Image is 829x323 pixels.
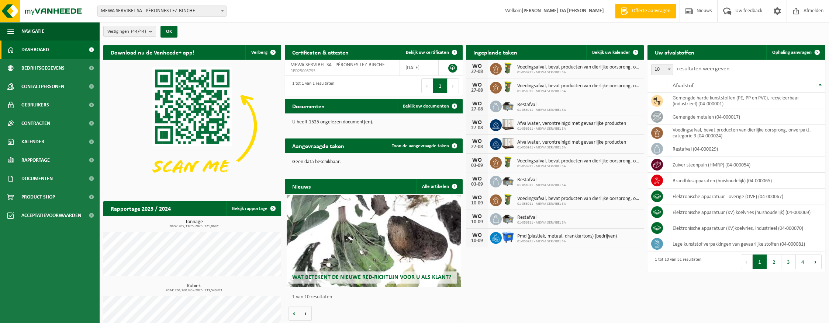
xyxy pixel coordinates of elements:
button: Verberg [245,45,280,60]
div: 03-09 [470,182,484,187]
span: 01-056911 - MEWA SERVIBEL SA [517,145,626,150]
span: Afvalstof [673,83,694,89]
span: MEWA SERVIBEL SA - PÉRONNES-LEZ-BINCHE [97,6,227,17]
span: Navigatie [21,22,44,41]
div: WO [470,195,484,201]
span: Dashboard [21,41,49,59]
span: 01-056911 - MEWA SERVIBEL SA [517,89,640,94]
p: Geen data beschikbaar. [292,159,455,165]
td: [DATE] [400,60,439,76]
a: Wat betekent de nieuwe RED-richtlijn voor u als klant? [287,195,461,287]
h2: Download nu de Vanheede+ app! [103,45,202,59]
span: 01-056911 - MEWA SERVIBEL SA [517,108,566,112]
span: Pmd (plastiek, metaal, drankkartons) (bedrijven) [517,234,617,239]
span: Bekijk uw certificaten [406,50,449,55]
button: Next [448,78,459,93]
span: 2024: 204,760 m3 - 2025: 133,540 m3 [107,289,281,292]
button: Volgende [300,306,312,321]
span: Voedingsafval, bevat producten van dierlijke oorsprong, onverpakt, categorie 3 [517,196,640,202]
span: Documenten [21,169,53,188]
span: Voedingsafval, bevat producten van dierlijke oorsprong, onverpakt, categorie 3 [517,158,640,164]
a: Bekijk rapportage [226,201,280,216]
span: Restafval [517,102,566,108]
span: Bekijk uw documenten [403,104,449,109]
div: 1 tot 1 van 1 resultaten [289,78,334,94]
a: Bekijk uw certificaten [400,45,462,60]
img: WB-0060-HPE-GN-50 [502,62,514,74]
span: 10 [652,64,673,75]
span: Verberg [251,50,267,55]
span: Restafval [517,177,566,183]
h2: Ingeplande taken [466,45,525,59]
button: OK [160,26,177,38]
div: 27-08 [470,88,484,93]
span: 01-056911 - MEWA SERVIBEL SA [517,183,566,187]
a: Bekijk uw kalender [586,45,643,60]
span: 01-056911 - MEWA SERVIBEL SA [517,202,640,206]
button: Vorige [289,306,300,321]
span: 01-056911 - MEWA SERVIBEL SA [517,221,566,225]
button: Previous [421,78,433,93]
span: Rapportage [21,151,50,169]
button: Vestigingen(44/44) [103,26,156,37]
span: Ophaling aanvragen [772,50,812,55]
span: 01-056911 - MEWA SERVIBEL SA [517,127,626,131]
td: lege kunststof verpakkingen van gevaarlijke stoffen (04-000081) [667,236,825,252]
span: Wat betekent de nieuwe RED-richtlijn voor u als klant? [292,274,451,280]
td: voedingsafval, bevat producten van dierlijke oorsprong, onverpakt, categorie 3 (04-000024) [667,125,825,141]
span: 2024: 205,332 t - 2025: 121,068 t [107,225,281,228]
span: Restafval [517,215,566,221]
div: 10-09 [470,220,484,225]
button: Previous [741,254,753,269]
span: Contracten [21,114,50,133]
button: 1 [753,254,767,269]
div: WO [470,120,484,126]
div: WO [470,176,484,182]
span: Product Shop [21,188,55,206]
a: Alle artikelen [416,179,462,194]
span: Afvalwater, verontreinigd met gevaarlijke producten [517,140,626,145]
strong: [PERSON_NAME] DA [PERSON_NAME] [522,8,604,14]
td: elektronische apparatuur (KV)koelvries, industrieel (04-000070) [667,220,825,236]
img: WB-5000-GAL-GY-01 [502,175,514,187]
img: WB-0060-HPE-GN-50 [502,156,514,168]
span: 10 [651,64,673,75]
img: WB-5000-GAL-GY-01 [502,99,514,112]
div: WO [470,82,484,88]
span: Voedingsafval, bevat producten van dierlijke oorsprong, onverpakt, categorie 3 [517,64,640,70]
a: Ophaling aanvragen [766,45,825,60]
h2: Certificaten & attesten [285,45,356,59]
div: 27-08 [470,107,484,112]
div: WO [470,157,484,163]
button: 1 [433,78,448,93]
h3: Kubiek [107,284,281,292]
h2: Documenten [285,99,332,113]
span: Gebruikers [21,96,49,114]
td: brandblusapparaten (huishoudelijk) (04-000065) [667,173,825,189]
span: Contactpersonen [21,77,64,96]
img: PB-IC-1000-HPE-00-01 [502,118,514,131]
div: 27-08 [470,144,484,150]
td: zuiver steenpuin (HMRP) (04-000054) [667,157,825,173]
button: Next [810,254,822,269]
img: WB-0060-HPE-GN-50 [502,81,514,93]
h2: Rapportage 2025 / 2024 [103,201,178,215]
span: 01-056911 - MEWA SERVIBEL SA [517,239,617,244]
span: Voedingsafval, bevat producten van dierlijke oorsprong, onverpakt, categorie 3 [517,83,640,89]
span: 01-056911 - MEWA SERVIBEL SA [517,70,640,75]
td: gemengde harde kunststoffen (PE, PP en PVC), recycleerbaar (industrieel) (04-000001) [667,93,825,109]
span: MEWA SERVIBEL SA - PÉRONNES-LEZ-BINCHE [98,6,226,16]
td: elektronische apparatuur - overige (OVE) (04-000067) [667,189,825,204]
img: Download de VHEPlus App [103,60,281,193]
img: WB-5000-GAL-GY-01 [502,212,514,225]
span: Vestigingen [107,26,146,37]
h3: Tonnage [107,220,281,228]
td: restafval (04-000029) [667,141,825,157]
div: 03-09 [470,163,484,168]
span: Offerte aanvragen [630,7,672,15]
button: 4 [796,254,810,269]
div: 10-09 [470,201,484,206]
span: 01-056911 - MEWA SERVIBEL SA [517,164,640,169]
span: MEWA SERVIBEL SA - PÉRONNES-LEZ-BINCHE [290,62,385,68]
span: RED25005795 [290,68,394,74]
